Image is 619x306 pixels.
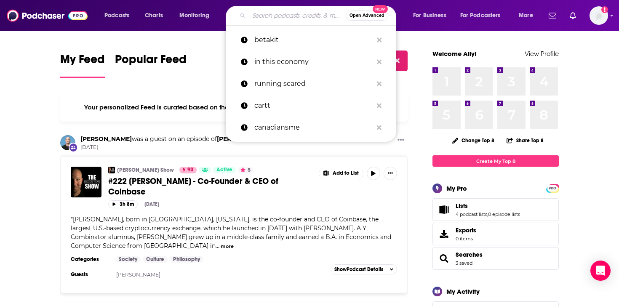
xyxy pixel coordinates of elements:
[350,13,384,18] span: Open Advanced
[545,8,560,23] a: Show notifications dropdown
[432,155,559,167] a: Create My Top 8
[117,167,174,173] a: [PERSON_NAME] Show
[254,51,373,73] p: in this economy
[99,9,140,22] button: open menu
[116,271,160,278] a: [PERSON_NAME]
[254,95,373,117] p: cartt
[601,6,608,13] svg: Add a profile image
[447,135,499,146] button: Change Top 8
[519,10,533,21] span: More
[513,9,544,22] button: open menu
[456,260,472,266] a: 3 saved
[566,8,579,23] a: Show notifications dropdown
[506,132,544,149] button: Share Top 8
[145,10,163,21] span: Charts
[213,167,236,173] a: Active
[238,167,253,173] button: 5
[108,167,115,173] img: Shawn Ryan Show
[456,226,476,234] span: Exports
[80,144,287,151] span: [DATE]
[226,117,396,138] a: canadiansme
[216,242,219,250] span: ...
[413,10,446,21] span: For Business
[407,9,457,22] button: open menu
[69,143,78,152] div: New Appearance
[432,247,559,270] span: Searches
[346,11,388,21] button: Open AdvancedNew
[435,228,452,240] span: Exports
[590,261,611,281] div: Open Intercom Messenger
[139,9,168,22] a: Charts
[71,256,109,263] h3: Categories
[446,184,467,192] div: My Pro
[143,256,168,263] a: Culture
[373,5,388,13] span: New
[115,52,187,72] span: Popular Feed
[590,6,608,25] img: User Profile
[71,216,391,250] span: "
[384,167,397,180] button: Show More Button
[179,167,197,173] a: 93
[60,135,75,150] img: Brian Armstrong
[590,6,608,25] button: Show profile menu
[319,167,363,180] button: Show More Button
[80,135,287,143] h3: was a guest on an episode of
[226,73,396,95] a: running scared
[179,10,209,21] span: Monitoring
[432,198,559,221] span: Lists
[333,170,359,176] span: Add to List
[80,135,132,143] a: Brian Armstrong
[217,135,287,143] a: Shawn Ryan Show
[456,202,520,210] a: Lists
[108,176,278,197] span: #222 [PERSON_NAME] - Co-Founder & CEO of Coinbase
[547,185,558,191] a: PRO
[60,93,408,122] div: Your personalized Feed is curated based on the Podcasts, Creators, Users, and Lists that you Follow.
[456,236,476,242] span: 0 items
[254,117,373,138] p: canadiansme
[456,251,483,258] a: Searches
[488,211,520,217] a: 0 episode lists
[144,201,159,207] div: [DATE]
[446,287,480,295] div: My Activity
[60,52,105,78] a: My Feed
[525,50,559,58] a: View Profile
[435,204,452,216] a: Lists
[221,243,234,250] button: more
[254,29,373,51] p: betakit
[71,216,391,250] span: [PERSON_NAME], born in [GEOGRAPHIC_DATA], [US_STATE], is the co-founder and CEO of Coinbase, the ...
[435,253,452,264] a: Searches
[460,10,501,21] span: For Podcasters
[590,6,608,25] span: Logged in as amaclellan
[331,264,397,274] button: ShowPodcast Details
[7,8,88,24] img: Podchaser - Follow, Share and Rate Podcasts
[60,52,105,72] span: My Feed
[432,50,477,58] a: Welcome Ally!
[432,223,559,245] a: Exports
[226,51,396,73] a: in this economy
[334,266,383,272] span: Show Podcast Details
[115,52,187,78] a: Popular Feed
[115,256,141,263] a: Society
[71,271,109,278] h3: Guests
[216,166,232,174] span: Active
[455,9,513,22] button: open menu
[71,167,101,197] img: #222 Brian Armstrong - Co-Founder & CEO of Coinbase
[187,166,193,174] span: 93
[170,256,203,263] a: Philosophy
[226,95,396,117] a: cartt
[108,200,138,208] button: 3h 8m
[394,135,408,146] button: Show More Button
[173,9,220,22] button: open menu
[249,9,346,22] input: Search podcasts, credits, & more...
[226,29,396,51] a: betakit
[108,176,313,197] a: #222 [PERSON_NAME] - Co-Founder & CEO of Coinbase
[456,202,468,210] span: Lists
[456,211,487,217] a: 4 podcast lists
